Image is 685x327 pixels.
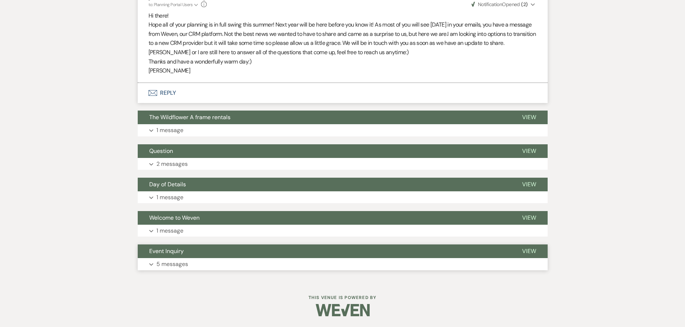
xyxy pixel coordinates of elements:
[138,225,548,237] button: 1 message
[149,1,200,8] button: to: Planning Portal Users
[149,11,537,20] p: Hi there!
[138,211,511,225] button: Welcome to Weven
[511,244,548,258] button: View
[156,226,183,235] p: 1 message
[471,1,528,8] span: Opened
[316,298,370,323] img: Weven Logo
[149,147,173,155] span: Question
[149,66,537,75] p: [PERSON_NAME]
[138,258,548,270] button: 5 messages
[149,181,186,188] span: Day of Details
[156,260,188,269] p: 5 messages
[149,57,537,66] p: Thanks and have a wonderfully warm day:)
[138,144,511,158] button: Question
[149,247,184,255] span: Event Inquiry
[138,124,548,136] button: 1 message
[149,20,537,57] p: Hope all of your planning is in full swing this summer! Next year will be here before you know it...
[478,1,502,8] span: Notification
[511,144,548,158] button: View
[522,214,536,221] span: View
[511,111,548,124] button: View
[522,247,536,255] span: View
[138,244,511,258] button: Event Inquiry
[138,191,548,204] button: 1 message
[149,113,230,121] span: The Wildflower A frame rentals
[522,113,536,121] span: View
[511,178,548,191] button: View
[156,126,183,135] p: 1 message
[138,83,548,103] button: Reply
[521,1,528,8] strong: ( 2 )
[138,158,548,170] button: 2 messages
[470,1,537,8] button: NotificationOpened (2)
[138,178,511,191] button: Day of Details
[138,111,511,124] button: The Wildflower A frame rentals
[149,214,200,221] span: Welcome to Weven
[149,2,193,8] span: to: Planning Portal Users
[511,211,548,225] button: View
[156,159,188,169] p: 2 messages
[522,181,536,188] span: View
[156,193,183,202] p: 1 message
[522,147,536,155] span: View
